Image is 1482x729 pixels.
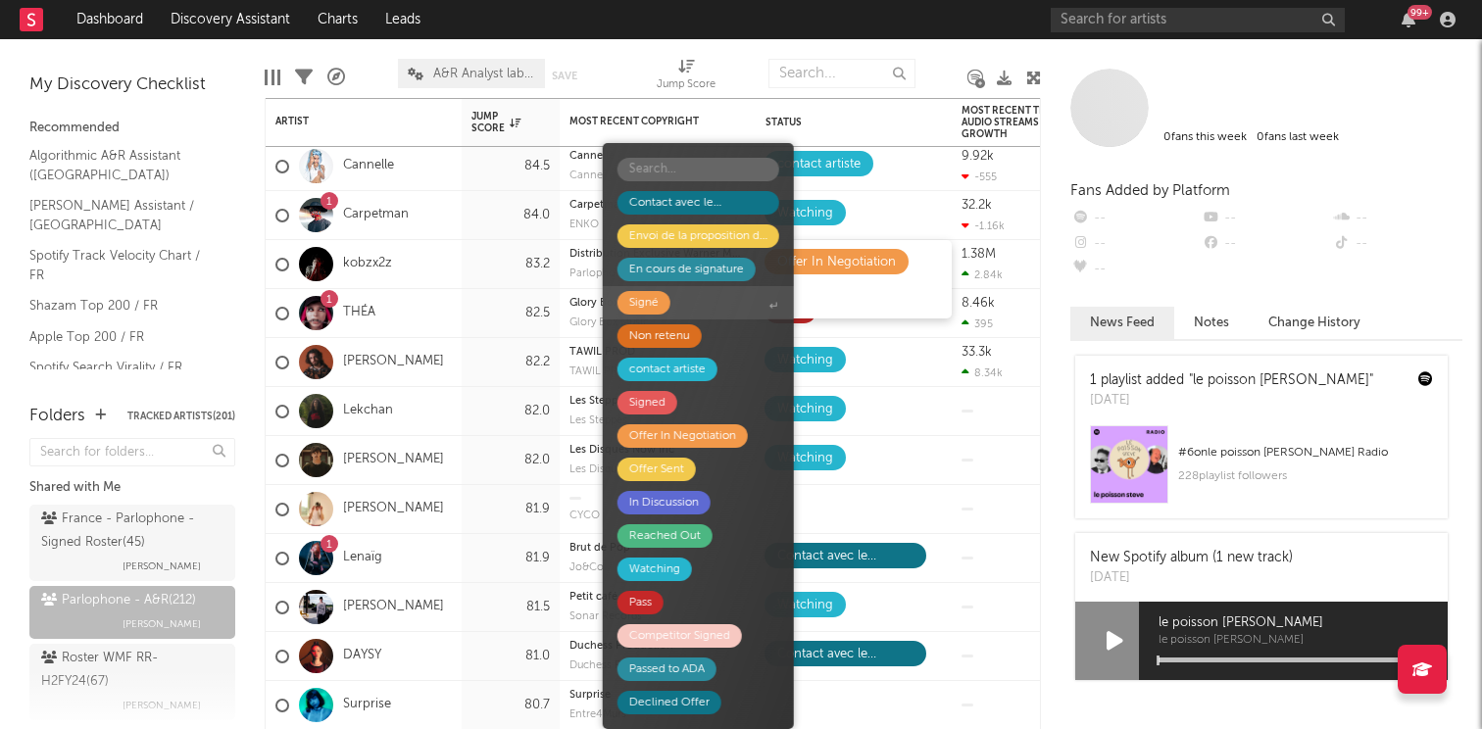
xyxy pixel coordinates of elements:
button: Change History [1249,307,1380,339]
div: 395 [962,317,993,330]
div: Cannelle [569,151,746,162]
div: copyright: Les Disques Now Inc [569,445,746,456]
div: Glory Box Music [569,298,746,309]
div: Duchess Production [569,641,746,652]
div: label: TAWIL PROD [569,366,746,377]
a: Carpetman [343,207,409,223]
div: 82.5 [471,302,550,325]
div: Reached Out [629,524,701,548]
div: label: Les Steppes [569,415,746,426]
a: France - Parlophone - Signed Roster(45)[PERSON_NAME] [29,505,235,581]
div: Watching [777,447,833,470]
div: Glory Box Music [569,317,746,328]
div: Watching [777,349,833,372]
div: CYCO [569,510,746,521]
div: En cours de signature [629,258,744,281]
div: Passed to ADA [629,657,705,681]
a: [PERSON_NAME] [343,452,444,468]
div: copyright: [569,497,746,500]
div: Brut de Pop [569,543,746,554]
div: Non retenu [629,324,690,348]
div: Cannelle [569,170,746,181]
a: THÉA [343,305,375,321]
div: TAWIL PROD [569,366,746,377]
button: 99+ [1402,12,1415,27]
div: Offer In Negotiation [777,251,896,274]
div: -- [1201,206,1331,231]
div: Petit café [569,592,746,603]
div: label: Entre4Murs [569,709,746,720]
div: 228 playlist followers [1178,464,1433,488]
div: Watching [777,398,833,421]
a: Apple Top 200 / FR [29,326,216,348]
div: copyright: Carpetman [569,200,746,211]
div: Surprise [569,690,746,701]
a: #6onle poisson [PERSON_NAME] Radio228playlist followers [1075,425,1448,518]
div: Pass [629,591,652,614]
div: -- [1070,257,1201,282]
a: [PERSON_NAME] [343,599,444,615]
a: Roster WMF RR-H2FY24(67)[PERSON_NAME] [29,644,235,720]
div: 33.3k [962,346,992,359]
div: 9.92k [962,150,994,163]
div: Les Steppes [569,415,746,426]
div: Jump Score [657,49,716,106]
div: Jump Score [657,73,716,97]
div: # 6 on le poisson [PERSON_NAME] Radio [1178,441,1433,464]
div: Watching [777,202,833,225]
span: 0 fans last week [1163,131,1339,143]
div: In Discussion [629,491,699,514]
div: 81.9 [471,498,550,521]
a: Spotify Search Virality / FR [29,357,216,378]
input: Search for artists [1051,8,1345,32]
button: Tracked Artists(201) [127,412,235,421]
div: Most Recent Copyright [569,116,716,127]
div: -- [1070,231,1201,257]
div: 84.0 [471,204,550,227]
button: Notes [1174,307,1249,339]
div: Les Steppes [569,396,746,407]
div: contact artiste [629,358,706,381]
div: TAWIL PROD [569,347,746,358]
a: Cannelle [343,158,394,174]
div: Jo&Co [569,562,746,573]
div: 80.7 [471,694,550,717]
div: label: Sonar Records [569,611,746,622]
div: copyright: Surprise [569,690,746,701]
div: Signed [629,391,666,414]
div: Filters [295,49,313,106]
div: 1 playlist added [1090,370,1373,391]
div: copyright: Duchess Production [569,641,746,652]
div: label: Jo&Co [569,562,746,573]
div: 81.9 [471,547,550,570]
span: [PERSON_NAME] [123,555,201,578]
div: My Discovery Checklist [29,73,235,97]
div: Watching [777,594,833,617]
button: News Feed [1070,307,1174,339]
div: copyright: TAWIL PROD [569,347,746,358]
div: Contact avec le management [629,191,767,215]
div: -1.16k [962,219,1005,232]
div: Most Recent Track Global Audio Streams Daily Growth [962,105,1109,140]
span: 0 fans this week [1163,131,1247,143]
div: -- [1332,206,1462,231]
a: [PERSON_NAME] [343,354,444,370]
div: Sonar Records [569,611,746,622]
div: Les Disques Now Inc [569,445,746,456]
div: Envoi de la proposition de contrat [629,224,767,248]
div: 81.5 [471,596,550,619]
div: 99 + [1408,5,1432,20]
div: label: Cannelle [569,170,746,181]
div: Roster WMF RR-H2FY24 ( 67 ) [41,647,219,694]
div: Carpetman [569,200,746,211]
a: Surprise [343,697,391,713]
div: Entre4Murs [569,709,746,720]
div: France - Parlophone - Signed Roster ( 45 ) [41,508,219,555]
a: [PERSON_NAME] Assistant / [GEOGRAPHIC_DATA] [29,195,216,235]
div: label: CYCO [569,510,746,521]
div: 82.0 [471,449,550,472]
div: Recommended [29,117,235,140]
div: Declined Offer [629,691,710,714]
div: Artist [275,116,422,127]
div: -555 [962,170,997,183]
